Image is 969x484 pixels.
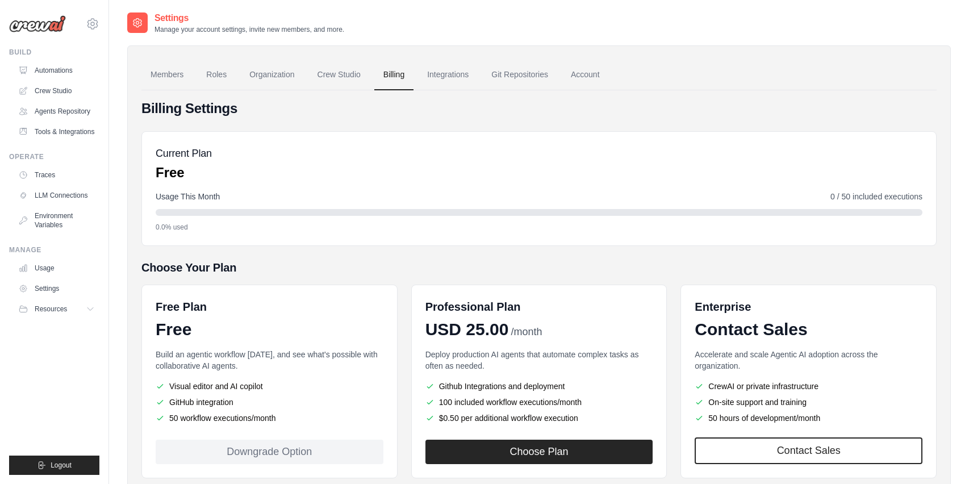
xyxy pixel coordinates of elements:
a: Automations [14,61,99,80]
a: Organization [240,60,303,90]
li: Visual editor and AI copilot [156,381,383,392]
li: On-site support and training [695,397,922,408]
a: LLM Connections [14,186,99,205]
div: Manage [9,245,99,254]
span: USD 25.00 [425,319,509,340]
span: 0 / 50 included executions [830,191,922,202]
p: Deploy production AI agents that automate complex tasks as often as needed. [425,349,653,372]
a: Crew Studio [308,60,370,90]
a: Billing [374,60,414,90]
h5: Current Plan [156,145,212,161]
span: Resources [35,304,67,314]
li: 50 workflow executions/month [156,412,383,424]
div: Build [9,48,99,57]
span: 0.0% used [156,223,188,232]
h2: Settings [154,11,344,25]
h6: Enterprise [695,299,922,315]
p: Build an agentic workflow [DATE], and see what's possible with collaborative AI agents. [156,349,383,372]
span: Logout [51,461,72,470]
a: Contact Sales [695,437,922,464]
li: CrewAI or private infrastructure [695,381,922,392]
div: Contact Sales [695,319,922,340]
button: Logout [9,456,99,475]
p: Manage your account settings, invite new members, and more. [154,25,344,34]
div: Downgrade Option [156,440,383,464]
p: Accelerate and scale Agentic AI adoption across the organization. [695,349,922,372]
li: 100 included workflow executions/month [425,397,653,408]
a: Agents Repository [14,102,99,120]
h6: Professional Plan [425,299,521,315]
a: Account [562,60,609,90]
h5: Choose Your Plan [141,260,937,276]
img: Logo [9,15,66,32]
a: Roles [197,60,236,90]
li: Github Integrations and deployment [425,381,653,392]
button: Resources [14,300,99,318]
a: Environment Variables [14,207,99,234]
p: Free [156,164,212,182]
li: 50 hours of development/month [695,412,922,424]
span: Usage This Month [156,191,220,202]
a: Integrations [418,60,478,90]
h4: Billing Settings [141,99,937,118]
li: $0.50 per additional workflow execution [425,412,653,424]
button: Choose Plan [425,440,653,464]
h6: Free Plan [156,299,207,315]
span: /month [511,324,542,340]
a: Members [141,60,193,90]
div: Operate [9,152,99,161]
a: Crew Studio [14,82,99,100]
li: GitHub integration [156,397,383,408]
a: Usage [14,259,99,277]
a: Settings [14,279,99,298]
div: Free [156,319,383,340]
a: Traces [14,166,99,184]
a: Git Repositories [482,60,557,90]
a: Tools & Integrations [14,123,99,141]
